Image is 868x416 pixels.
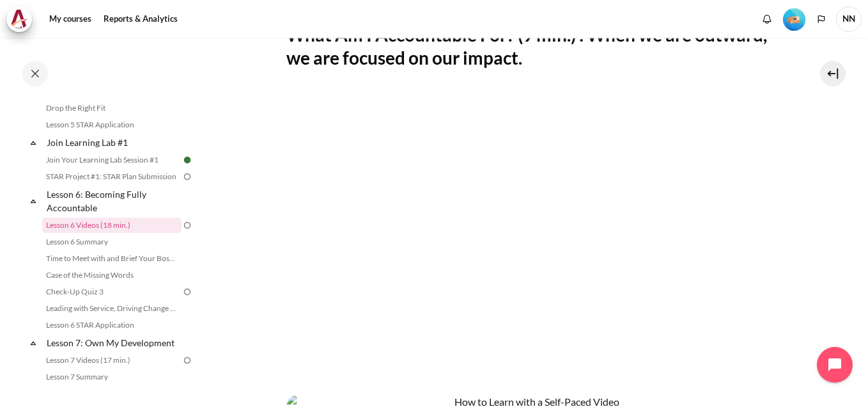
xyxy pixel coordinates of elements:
[182,171,193,182] img: To do
[27,136,40,149] span: Collapse
[182,286,193,298] img: To do
[42,117,182,132] a: Lesson 5 STAR Application
[783,8,805,31] img: Level #2
[99,6,182,32] a: Reports & Analytics
[45,6,96,32] a: My courses
[45,186,182,216] a: Lesson 6: Becoming Fully Accountable
[45,334,182,351] a: Lesson 7: Own My Development
[42,169,182,184] a: STAR Project #1: STAR Plan Submission
[42,152,182,168] a: Join Your Learning Lab Session #1
[42,100,182,116] a: Drop the Right Fit
[778,7,810,31] a: Level #2
[42,317,182,333] a: Lesson 6 STAR Application
[27,337,40,349] span: Collapse
[42,268,182,283] a: Case of the Missing Words
[286,92,777,369] iframe: OP-M6-Becoming Fully Accountable-Media12-What Am I Accountable For
[182,355,193,366] img: To do
[45,134,182,151] a: Join Learning Lab #1
[286,23,777,70] h2: What Am I Accountable For? (9 min.) : When we are outward, we are focused on our impact.
[42,353,182,368] a: Lesson 7 Videos (17 min.)
[757,10,777,29] div: Show notification window with no new notifications
[42,369,182,385] a: Lesson 7 Summary
[6,6,38,32] a: Architeck Architeck
[836,6,862,32] span: NN
[42,284,182,300] a: Check-Up Quiz 3
[27,195,40,207] span: Collapse
[10,10,28,29] img: Architeck
[42,301,182,316] a: Leading with Service, Driving Change (Pucknalin's Story)
[42,234,182,250] a: Lesson 6 Summary
[182,220,193,231] img: To do
[836,6,862,32] a: User menu
[42,251,182,266] a: Time to Meet with and Brief Your Boss #1
[812,10,831,29] button: Languages
[42,218,182,233] a: Lesson 6 Videos (18 min.)
[783,7,805,31] div: Level #2
[182,154,193,166] img: Done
